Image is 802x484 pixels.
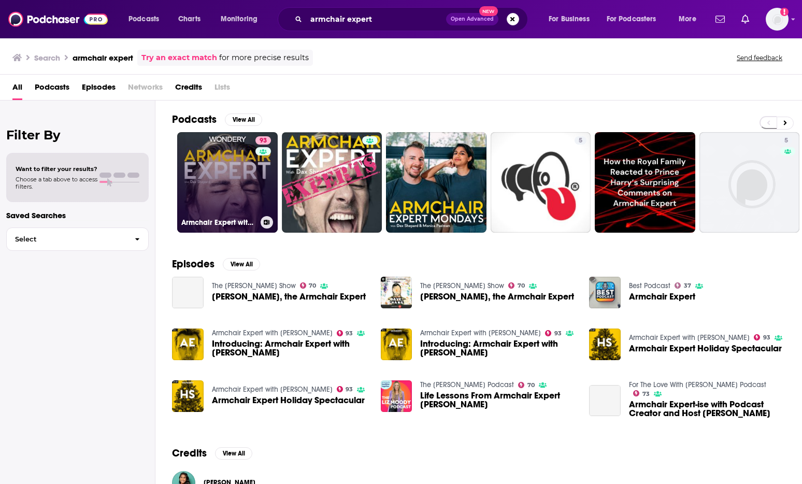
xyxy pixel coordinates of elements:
button: Show profile menu [766,8,789,31]
span: 5 [579,136,582,146]
a: Dax Shepard, the Armchair Expert [172,277,204,308]
a: Episodes [82,79,116,100]
a: 5 [491,132,591,233]
a: Armchair Expert with Dax Shepard [212,385,333,394]
span: Podcasts [35,79,69,100]
span: Life Lessons From Armchair Expert [PERSON_NAME] [420,391,577,409]
button: open menu [121,11,173,27]
span: Charts [178,12,200,26]
img: User Profile [766,8,789,31]
span: 73 [642,392,650,396]
a: The Dave Chang Show [212,281,296,290]
img: Introducing: Armchair Expert with Dax Shepard [381,329,412,360]
p: Saved Searches [6,210,149,220]
span: 93 [346,331,353,336]
a: 5 [699,132,800,233]
span: 70 [527,383,535,388]
span: Select [7,236,126,243]
a: Armchair Expert [629,292,695,301]
img: Armchair Expert [589,277,621,308]
img: Life Lessons From Armchair Expert Monica Padman [381,380,412,412]
a: Armchair Expert with Dax Shepard [629,333,750,342]
a: Dax Shepard, the Armchair Expert [212,292,366,301]
button: Send feedback [734,53,785,62]
a: Credits [175,79,202,100]
span: Lists [214,79,230,100]
h3: Armchair Expert with [PERSON_NAME] [181,218,256,227]
a: Show notifications dropdown [711,10,729,28]
span: for more precise results [219,52,309,64]
span: 93 [346,387,353,392]
a: Life Lessons From Armchair Expert Monica Padman [420,391,577,409]
h2: Podcasts [172,113,217,126]
h3: armchair expert [73,53,133,63]
span: For Podcasters [607,12,656,26]
h2: Credits [172,447,207,460]
a: 93 [255,136,271,145]
a: 70 [508,282,525,289]
button: View All [225,113,262,126]
a: 70 [300,282,317,289]
a: Charts [171,11,207,27]
span: Want to filter your results? [16,165,97,173]
a: Show notifications dropdown [737,10,753,28]
span: 93 [260,136,267,146]
a: Best Podcast [629,281,670,290]
span: Introducing: Armchair Expert with [PERSON_NAME] [212,339,368,357]
a: CreditsView All [172,447,252,460]
a: For The Love With Jen Hatmaker Podcast [629,380,766,389]
span: For Business [549,12,590,26]
a: Armchair Expert with Dax Shepard [212,329,333,337]
a: 5 [780,136,792,145]
button: open menu [541,11,603,27]
a: 93 [545,330,562,336]
a: 70 [518,382,535,388]
a: PodcastsView All [172,113,262,126]
a: Armchair Expert Holiday Spectacular [212,396,365,405]
span: Networks [128,79,163,100]
span: Armchair Expert-ise with Podcast Creator and Host [PERSON_NAME] [629,400,785,418]
a: Armchair Expert with Dax Shepard [420,329,541,337]
img: Armchair Expert Holiday Spectacular [172,380,204,412]
span: New [479,6,498,16]
img: Dax Shepard, the Armchair Expert [381,277,412,308]
span: 70 [309,283,316,288]
span: More [679,12,696,26]
span: [PERSON_NAME], the Armchair Expert [212,292,366,301]
a: Introducing: Armchair Expert with Dax Shepard [420,339,577,357]
img: Podchaser - Follow, Share and Rate Podcasts [8,9,108,29]
button: View All [223,258,260,271]
a: Introducing: Armchair Expert with Dax Shepard [172,329,204,360]
button: open menu [213,11,271,27]
button: open menu [600,11,671,27]
h2: Filter By [6,127,149,143]
button: open menu [671,11,709,27]
span: [PERSON_NAME], the Armchair Expert [420,292,574,301]
span: 93 [763,335,770,340]
svg: Add a profile image [780,8,789,16]
a: Try an exact match [141,52,217,64]
span: Podcasts [128,12,159,26]
a: 93Armchair Expert with [PERSON_NAME] [177,132,278,233]
span: Open Advanced [451,17,494,22]
span: Introducing: Armchair Expert with [PERSON_NAME] [420,339,577,357]
a: 73 [633,390,650,396]
a: 37 [675,282,691,289]
span: 5 [784,136,788,146]
a: Armchair Expert Holiday Spectacular [629,344,782,353]
span: 37 [684,283,691,288]
a: The Dave Chang Show [420,281,504,290]
a: 5 [575,136,586,145]
a: Armchair Expert-ise with Podcast Creator and Host Monica Padman [629,400,785,418]
img: Armchair Expert Holiday Spectacular [589,329,621,360]
span: All [12,79,22,100]
h3: Search [34,53,60,63]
